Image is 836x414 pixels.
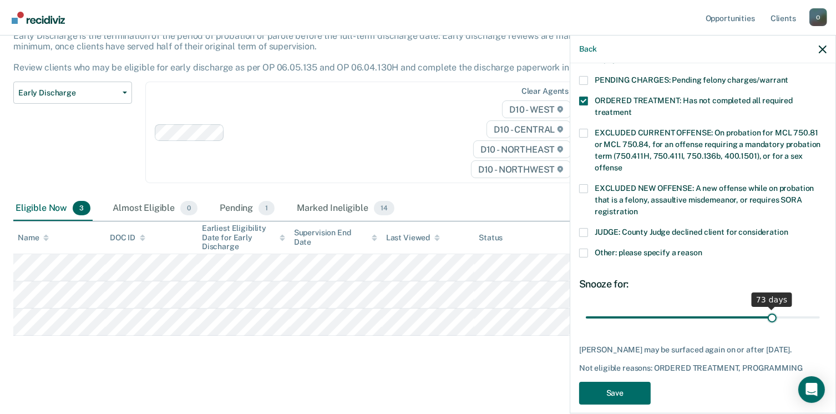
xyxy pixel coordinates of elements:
div: DOC ID [110,233,145,243]
div: Supervision End Date [294,228,377,247]
span: 1 [259,201,275,215]
span: 3 [73,201,90,215]
span: PENDING CHARGES: Pending felony charges/warrant [595,75,788,84]
span: Other: please specify a reason [595,248,702,257]
img: Recidiviz [12,12,65,24]
span: Early Discharge [18,88,118,98]
span: D10 - CENTRAL [487,120,571,138]
div: Open Intercom Messenger [798,376,825,403]
div: Pending [217,196,277,221]
button: Profile dropdown button [809,8,827,26]
div: Marked Ineligible [295,196,396,221]
span: D10 - WEST [502,100,571,118]
span: 0 [180,201,197,215]
p: Early Discharge is the termination of the period of probation or parole before the full-term disc... [13,31,610,73]
div: Clear agents [521,87,569,96]
div: 73 days [752,292,792,307]
div: Almost Eligible [110,196,200,221]
span: JUDGE: County Judge declined client for consideration [595,228,788,236]
button: Back [579,44,597,54]
span: D10 - NORTHWEST [471,160,571,178]
div: Name [18,233,49,243]
button: Save [579,382,651,405]
div: Not eligible reasons: ORDERED TREATMENT, PROGRAMMING [579,363,827,373]
span: D10 - NORTHEAST [473,140,571,158]
div: [PERSON_NAME] may be surfaced again on or after [DATE]. [579,345,827,355]
span: EXCLUDED NEW OFFENSE: A new offense while on probation that is a felony, assaultive misdemeanor, ... [595,184,814,216]
div: O [809,8,827,26]
span: EXCLUDED CURRENT OFFENSE: On probation for MCL 750.81 or MCL 750.84, for an offense requiring a m... [595,128,820,172]
div: Eligible Now [13,196,93,221]
div: Earliest Eligibility Date for Early Discharge [202,224,285,251]
div: Last Viewed [386,233,440,243]
span: ORDERED TREATMENT: Has not completed all required treatment [595,96,793,117]
div: Status [479,233,503,243]
span: 14 [374,201,394,215]
div: Snooze for: [579,278,827,290]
